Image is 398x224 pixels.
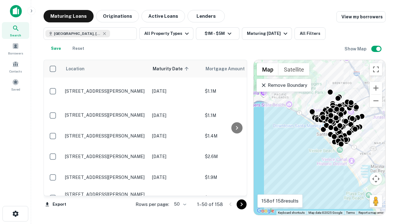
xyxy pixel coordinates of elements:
[65,154,146,159] p: [STREET_ADDRESS][PERSON_NAME]
[149,60,202,77] th: Maturity Date
[62,60,149,77] th: Location
[255,207,276,215] img: Google
[279,63,309,76] button: Show satellite imagery
[370,95,382,107] button: Zoom out
[255,207,276,215] a: Open this area in Google Maps (opens a new window)
[10,33,21,38] span: Search
[187,10,225,22] button: Lenders
[205,112,267,119] p: $1.1M
[139,27,193,40] button: All Property Types
[367,174,398,204] iframe: Chat Widget
[65,112,146,118] p: [STREET_ADDRESS][PERSON_NAME]
[346,211,355,214] a: Terms (opens in new tab)
[370,173,382,185] button: Map camera controls
[153,65,191,72] span: Maturity Date
[205,194,267,201] p: $3.4M
[197,201,223,208] p: 1–50 of 158
[54,31,101,36] span: [GEOGRAPHIC_DATA], [GEOGRAPHIC_DATA], [GEOGRAPHIC_DATA]
[152,88,199,95] p: [DATE]
[172,200,187,209] div: 50
[294,27,326,40] button: All Filters
[242,27,292,40] button: Maturing [DATE]
[152,112,199,119] p: [DATE]
[9,69,22,74] span: Contacts
[308,211,342,214] span: Map data ©2025 Google
[237,199,247,209] button: Go to next page
[66,65,85,72] span: Location
[205,133,267,139] p: $1.4M
[46,42,66,55] button: Save your search to get updates of matches that match your search criteria.
[2,58,29,75] a: Contacts
[141,10,185,22] button: Active Loans
[68,42,88,55] button: Reset
[65,175,146,180] p: [STREET_ADDRESS][PERSON_NAME]
[2,76,29,93] a: Saved
[96,10,139,22] button: Originations
[152,153,199,160] p: [DATE]
[247,30,289,37] div: Maturing [DATE]
[257,63,279,76] button: Show street map
[2,40,29,57] a: Borrowers
[152,194,199,201] p: [DATE]
[261,82,307,89] p: Remove Boundary
[278,211,305,215] button: Keyboard shortcuts
[359,211,383,214] a: Report a map error
[65,133,146,139] p: [STREET_ADDRESS][PERSON_NAME]
[254,60,385,215] div: 0 0
[136,201,169,208] p: Rows per page:
[11,87,20,92] span: Saved
[202,60,270,77] th: Mortgage Amount
[152,133,199,139] p: [DATE]
[44,10,94,22] button: Maturing Loans
[10,5,22,17] img: capitalize-icon.png
[336,11,386,22] a: View my borrowers
[206,65,253,72] span: Mortgage Amount
[8,51,23,56] span: Borrowers
[196,27,239,40] button: $1M - $5M
[261,197,298,205] p: 158 of 158 results
[205,174,267,181] p: $1.9M
[65,88,146,94] p: [STREET_ADDRESS][PERSON_NAME]
[370,63,382,76] button: Toggle fullscreen view
[345,45,368,52] h6: Show Map
[65,192,146,197] p: [STREET_ADDRESS][PERSON_NAME]
[2,22,29,39] a: Search
[152,174,199,181] p: [DATE]
[44,200,68,209] button: Export
[205,153,267,160] p: $2.6M
[205,88,267,95] p: $1.1M
[370,82,382,94] button: Zoom in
